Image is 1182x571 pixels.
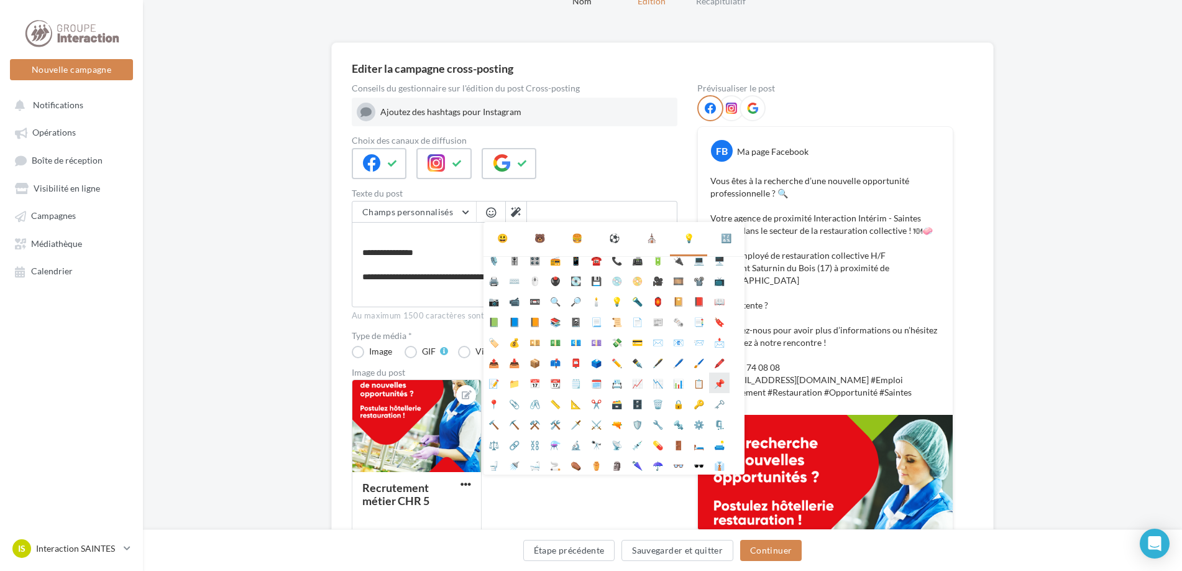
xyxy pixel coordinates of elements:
li: 📹 [504,290,525,311]
li: 📆 [545,373,566,393]
a: Médiathèque [7,232,135,254]
label: Texte du post [352,189,677,198]
li: ⚰️ [566,455,586,475]
span: Champs personnalisés [362,207,453,217]
li: 🔦 [627,290,648,311]
li: ⚱️ [586,455,607,475]
li: 🖲️ [545,270,566,290]
li: 🔭 [586,434,607,455]
span: Campagnes [31,211,76,221]
li: 📰 [648,311,668,332]
li: 🔌 [668,249,689,270]
span: IS [18,542,25,555]
div: Conseils du gestionnaire sur l'édition du post Cross-posting [352,84,677,93]
li: 🖋️ [648,352,668,373]
li: 🗡️ [566,414,586,434]
li: ✉️ [648,332,668,352]
span: Boîte de réception [32,155,103,165]
div: ⛪ [646,232,657,244]
li: 🔫 [607,414,627,434]
li: 📠 [627,249,648,270]
button: Nouvelle campagne [10,59,133,80]
div: Recrutement métier CHR 5 [362,481,429,508]
li: 🔑 [689,393,709,414]
li: 🗜️ [709,414,730,434]
a: IS Interaction SAINTES [10,537,133,560]
a: Campagnes [7,204,135,226]
li: 📍 [483,393,504,414]
li: 📷 [483,290,504,311]
label: Choix des canaux de diffusion [352,136,677,145]
li: 🕯️ [586,290,607,311]
li: 🔍 [545,290,566,311]
li: 🚬 [545,455,566,475]
li: 🎛️ [525,249,545,270]
div: 🐻 [534,232,545,244]
li: ✒️ [627,352,648,373]
li: 🔖 [709,311,730,332]
li: 🗄️ [627,393,648,414]
li: 📺 [709,270,730,290]
li: 📡 [607,434,627,455]
li: 📞 [607,249,627,270]
li: 🛏️ [689,434,709,455]
div: Ajoutez des hashtags pour Instagram [380,106,672,118]
li: 📧 [668,332,689,352]
button: Notifications [7,93,131,116]
li: 👔 [709,455,730,475]
li: 🛋️ [709,434,730,455]
li: 📻 [545,249,566,270]
p: Vous êtes à la recherche d’une nouvelle opportunité professionnelle ? 🔍 Votre agence de proximité... [710,175,940,399]
label: 574/1500 [352,294,677,307]
li: 📱 [566,249,586,270]
li: 📉 [648,373,668,393]
li: 🔋 [648,249,668,270]
li: 🗓️ [586,373,607,393]
li: 📔 [668,290,689,311]
li: 💵 [545,332,566,352]
div: FB [711,140,733,162]
li: 🖱️ [525,270,545,290]
a: Boîte de réception [7,149,135,172]
a: Opérations [7,121,135,143]
li: 📩 [709,332,730,352]
li: 🏷️ [483,332,504,352]
li: 📀 [627,270,648,290]
div: ⚽ [609,232,620,244]
div: Image du post [352,368,677,377]
li: 📥 [504,352,525,373]
li: 🛡️ [627,414,648,434]
li: 💰 [504,332,525,352]
label: Type de média * [352,332,677,340]
li: 🖊️ [668,352,689,373]
li: 👓 [668,455,689,475]
li: 📐 [566,393,586,414]
li: ☎️ [586,249,607,270]
li: 📕 [689,290,709,311]
li: ⚔️ [586,414,607,434]
li: 💻 [689,249,709,270]
li: 🎞️ [668,270,689,290]
li: ⛓️ [525,434,545,455]
li: 📚 [545,311,566,332]
li: 📎 [504,393,525,414]
li: 🗒️ [566,373,586,393]
li: 📜 [607,311,627,332]
li: 📤 [483,352,504,373]
li: 💊 [648,434,668,455]
li: 🖇️ [525,393,545,414]
li: ☂️ [648,455,668,475]
button: Sauvegarder et quitter [621,540,733,561]
li: 📼 [525,290,545,311]
li: 📓 [566,311,586,332]
li: 🗃️ [607,393,627,414]
div: GIF [422,347,436,356]
li: ⛏️ [504,414,525,434]
li: 💶 [566,332,586,352]
p: Interaction SAINTES [36,542,119,555]
li: 📘 [504,311,525,332]
li: 🔬 [566,434,586,455]
button: Étape précédente [523,540,615,561]
li: 💉 [627,434,648,455]
li: 🖥️ [709,249,730,270]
